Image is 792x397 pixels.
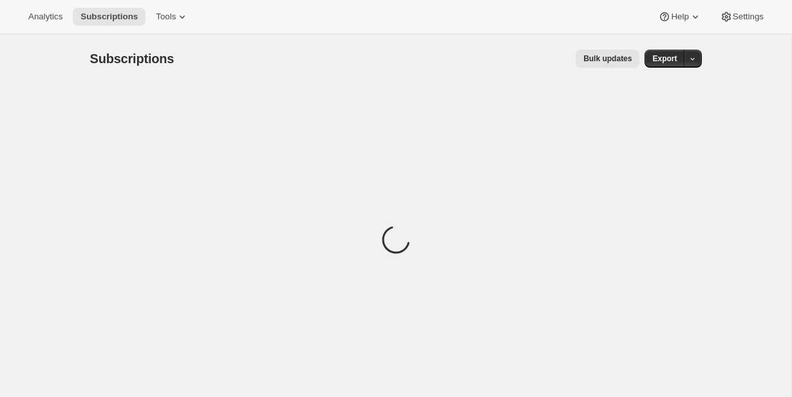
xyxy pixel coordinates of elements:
button: Help [650,8,709,26]
button: Tools [148,8,196,26]
button: Subscriptions [73,8,146,26]
span: Export [652,53,677,64]
span: Analytics [28,12,62,22]
button: Export [645,50,684,68]
button: Bulk updates [576,50,639,68]
span: Subscriptions [90,52,174,66]
span: Bulk updates [583,53,632,64]
span: Tools [156,12,176,22]
span: Settings [733,12,764,22]
span: Help [671,12,688,22]
span: Subscriptions [80,12,138,22]
button: Analytics [21,8,70,26]
button: Settings [712,8,771,26]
